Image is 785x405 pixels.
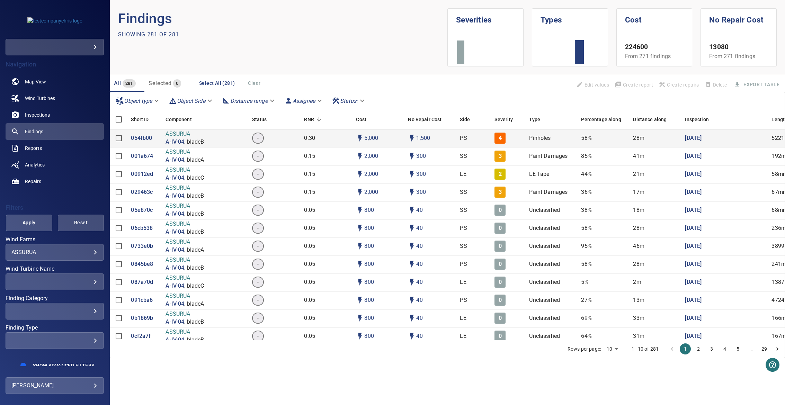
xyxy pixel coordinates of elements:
[685,206,702,214] a: [DATE]
[304,152,315,160] p: 0.15
[529,242,560,250] p: Unclassified
[166,292,204,300] p: ASSURUA
[131,110,149,129] div: Short ID
[127,110,162,129] div: Short ID
[131,242,153,250] p: 0733e0b
[408,170,416,178] svg: Auto impact
[304,206,315,214] p: 0.05
[166,138,184,146] a: A-IV-04
[581,110,621,129] div: Percentage along
[25,95,55,102] span: Wind Turbines
[460,134,467,142] p: PS
[253,224,263,232] span: -
[633,224,644,232] p: 28m
[131,332,151,340] p: 0cf2a7f
[33,363,94,368] span: Show Advanced Filters
[131,206,153,214] a: 05e870c
[166,192,184,200] a: A-IV-04
[408,296,416,304] svg: Auto impact
[460,170,466,178] p: LE
[772,343,783,354] button: Go to next page
[625,42,684,52] p: 224600
[356,110,366,129] div: The base labour and equipment costs to repair the finding. Does not include the loss of productio...
[633,110,667,129] div: Distance along
[166,228,184,236] a: A-IV-04
[408,110,441,129] div: Projected additional costs incurred by waiting 1 year to repair. This is a function of possible i...
[304,224,315,232] p: 0.05
[329,95,369,107] div: Status:
[124,98,152,104] em: Object type
[113,95,163,107] div: Object type
[364,224,374,232] p: 800
[581,206,591,214] p: 38%
[6,266,104,272] label: Wind Turbine Name
[166,174,184,182] a: A-IV-04
[304,296,315,304] p: 0.05
[131,134,152,142] a: 054fb00
[219,95,279,107] div: Distance range
[131,260,153,268] a: 0845be8
[685,278,702,286] a: [DATE]
[732,343,743,354] button: Go to page 5
[416,152,426,160] p: 300
[166,166,204,174] p: ASSURUA
[252,110,267,129] div: Status
[166,156,184,164] a: A-IV-04
[166,184,204,192] p: ASSURUA
[166,202,204,210] p: ASSURUA
[529,278,560,286] p: Unclassified
[416,278,422,286] p: 40
[529,224,560,232] p: Unclassified
[633,260,644,268] p: 28m
[709,42,768,52] p: 13080
[114,80,121,87] span: All
[685,152,702,160] a: [DATE]
[709,53,755,60] span: From 271 findings
[581,260,591,268] p: 58%
[685,224,702,232] p: [DATE]
[581,188,591,196] p: 36%
[573,79,612,91] span: Findings that are included in repair orders will not be updated
[456,110,491,129] div: Side
[685,332,702,340] a: [DATE]
[633,188,644,196] p: 17m
[166,95,216,107] div: Object Side
[304,260,315,268] p: 0.05
[301,110,353,129] div: RNR
[25,78,46,85] span: Map View
[408,152,416,160] svg: Auto impact
[633,152,644,160] p: 41m
[131,188,153,196] a: 029463c
[166,220,204,228] p: ASSURUA
[685,170,702,178] a: [DATE]
[581,152,591,160] p: 85%
[356,260,364,268] svg: Auto cost
[27,17,82,24] img: testcompanychris-logo
[416,260,422,268] p: 40
[253,296,263,304] span: -
[416,188,426,196] p: 300
[499,170,502,178] p: 2
[529,260,560,268] p: Unclassified
[131,224,153,232] p: 06cb538
[184,228,204,236] p: , bladeB
[131,152,153,160] p: 001a674
[184,210,204,218] p: , bladeB
[196,77,238,90] button: Select All (281)
[131,314,153,322] p: 0b1869b
[633,206,644,214] p: 18m
[356,278,364,286] svg: Auto cost
[364,242,374,250] p: 800
[416,242,422,250] p: 40
[491,110,526,129] div: Severity
[460,188,467,196] p: SS
[177,98,205,104] em: Object Side
[166,300,184,308] a: A-IV-04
